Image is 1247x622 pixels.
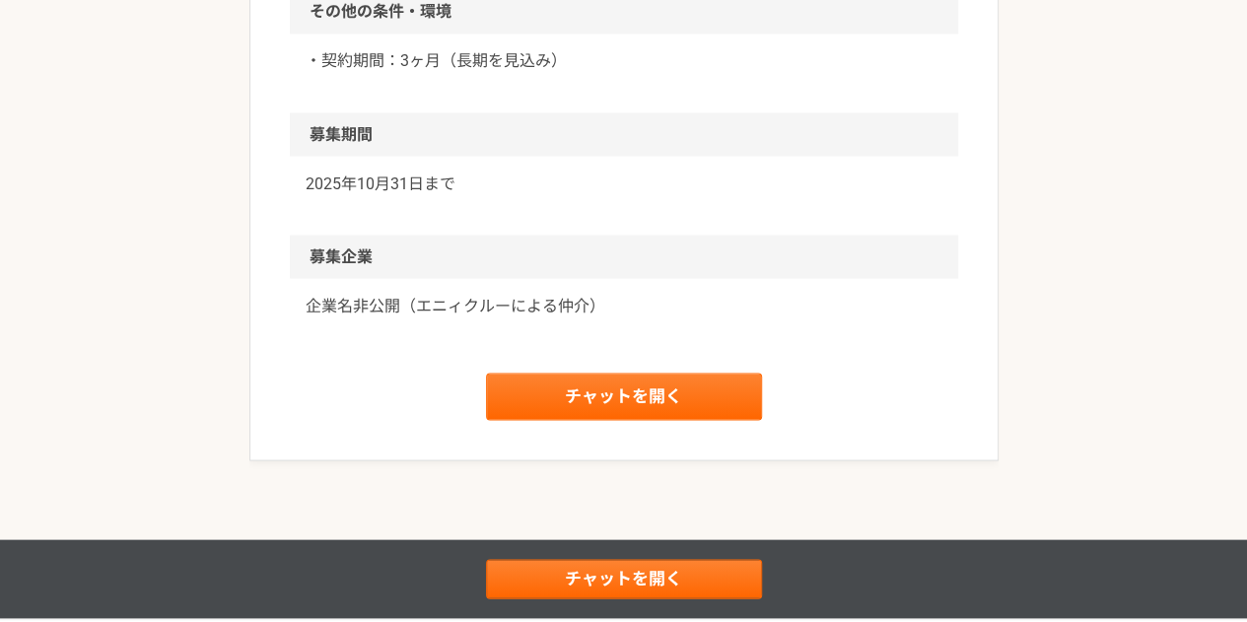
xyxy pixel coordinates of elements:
[306,49,942,73] p: ・契約期間：3ヶ月（長期を見込み）
[306,172,942,195] p: 2025年10月31日まで
[306,294,942,317] a: 企業名非公開（エニィクルーによる仲介）
[290,112,958,156] h2: 募集期間
[486,559,762,598] a: チャットを開く
[290,235,958,278] h2: 募集企業
[486,373,762,420] a: チャットを開く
